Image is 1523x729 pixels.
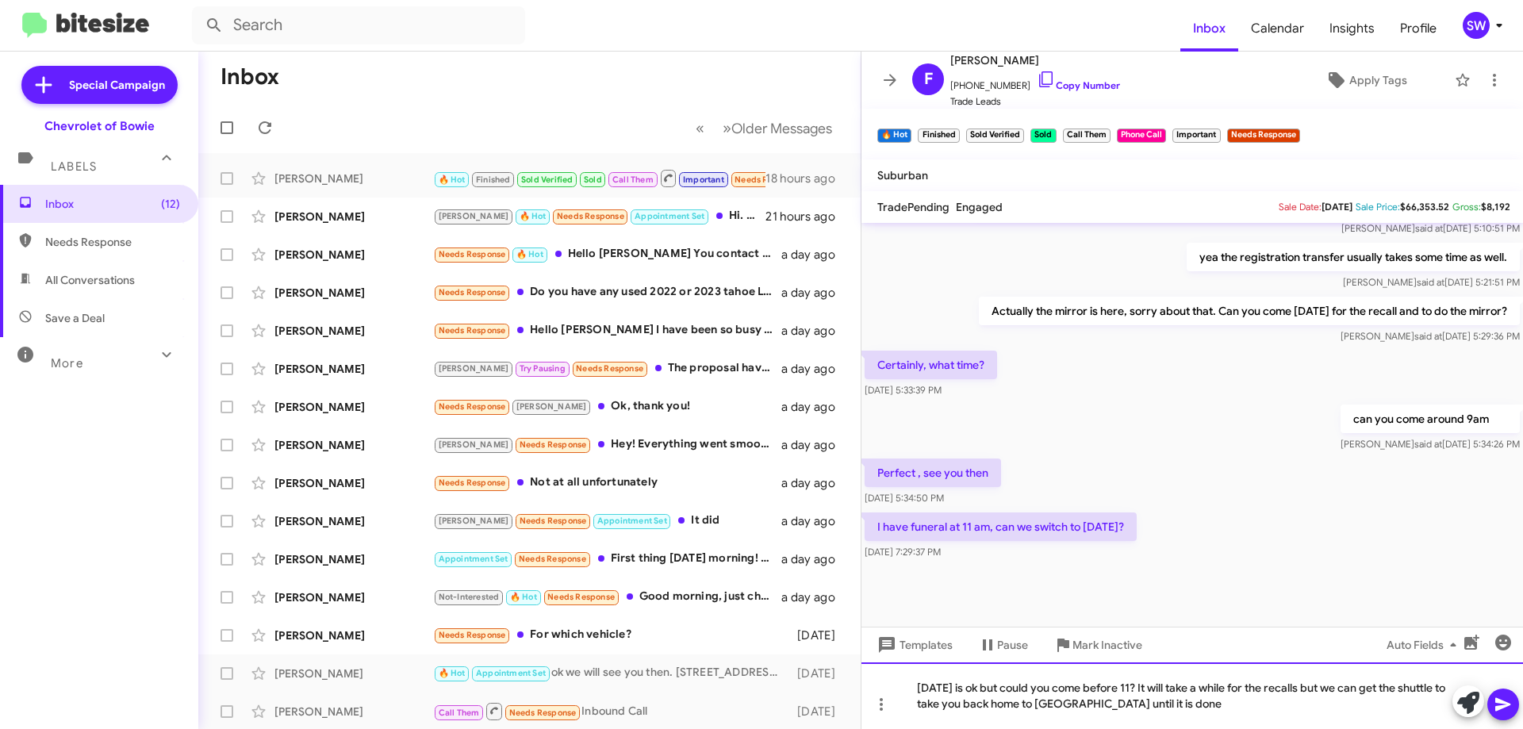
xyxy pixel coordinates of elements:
span: said at [1414,438,1442,450]
span: Inbox [45,196,180,212]
div: [PERSON_NAME] [274,247,433,263]
span: Appointment Set [439,554,508,564]
a: Insights [1317,6,1387,52]
p: can you come around 9am [1341,405,1520,433]
div: It did [433,512,781,530]
span: Labels [51,159,97,174]
div: Hey! Everything went smooth besides the trade in offer for my current truck. Not happy with that ... [433,435,781,454]
span: said at [1417,276,1444,288]
div: [PERSON_NAME] [274,285,433,301]
div: 18 hours ago [765,171,848,186]
div: [DATE] [789,627,848,643]
span: All Conversations [45,272,135,288]
div: Ok, thank you! [433,397,781,416]
span: Suburban [877,168,928,182]
span: Auto Fields [1387,631,1463,659]
span: Needs Response [509,708,577,718]
small: Sold [1030,129,1056,143]
button: Auto Fields [1374,631,1475,659]
span: [DATE] [1322,201,1352,213]
div: [PERSON_NAME] [274,513,433,529]
span: Needs Response [439,478,506,488]
small: Finished [918,129,959,143]
small: Needs Response [1227,129,1300,143]
div: a day ago [781,361,848,377]
div: [PERSON_NAME] [274,437,433,453]
div: The proposal have been summited as soon as we hear back from the end user will let you know over ... [433,359,781,378]
span: More [51,356,83,370]
span: 🔥 Hot [439,668,466,678]
div: [DATE] [789,704,848,719]
div: Inbound Call [433,701,789,721]
span: 🔥 Hot [516,249,543,259]
span: TradePending [877,200,949,214]
span: Older Messages [731,120,832,137]
div: [PERSON_NAME] [274,666,433,681]
div: [DATE] [789,666,848,681]
button: Templates [861,631,965,659]
span: 🔥 Hot [520,211,547,221]
span: Call Them [612,175,654,185]
p: Certainly, what time? [865,351,997,379]
small: 🔥 Hot [877,129,911,143]
small: Sold Verified [966,129,1024,143]
a: Inbox [1180,6,1238,52]
div: ok we will see you then. [STREET_ADDRESS] [PERSON_NAME] MD 20716 [433,664,789,682]
div: a day ago [781,475,848,491]
div: Chevrolet of Bowie [44,118,155,134]
div: a day ago [781,437,848,453]
span: Sold Verified [521,175,574,185]
div: [PERSON_NAME] [274,627,433,643]
span: Pause [997,631,1028,659]
span: $66,353.52 [1400,201,1449,213]
div: Hi. I will stop by at your desk when I get there, around 5 PM. [433,207,765,225]
a: Profile [1387,6,1449,52]
span: 🔥 Hot [439,175,466,185]
span: Needs Response [576,363,643,374]
span: Needs Response [557,211,624,221]
span: [PERSON_NAME] [439,363,509,374]
span: Needs Response [439,401,506,412]
input: Search [192,6,525,44]
span: Try Pausing [520,363,566,374]
div: Hello [PERSON_NAME] I have been so busy they I haven't had time to get a new car. What 6 cylinder... [433,321,781,340]
span: Not-Interested [439,592,500,602]
p: Perfect , see you then [865,459,1001,487]
p: I have funeral at 11 am, can we switch to [DATE]? [865,512,1137,541]
span: Needs Response [520,516,587,526]
span: $8,192 [1481,201,1510,213]
span: Needs Response [520,439,587,450]
span: Needs Response [735,175,802,185]
div: I have funeral at 11 am, can we switch to [DATE]? [433,168,765,188]
div: [PERSON_NAME] [274,399,433,415]
div: a day ago [781,285,848,301]
span: F [924,67,933,92]
span: [DATE] 5:33:39 PM [865,384,942,396]
span: » [723,118,731,138]
div: 21 hours ago [765,209,848,224]
span: [PERSON_NAME] [439,516,509,526]
span: Engaged [956,200,1003,214]
span: Appointment Set [635,211,704,221]
span: [PERSON_NAME] [DATE] 5:21:51 PM [1343,276,1520,288]
button: Previous [686,112,714,144]
span: [DATE] 5:34:50 PM [865,492,944,504]
div: a day ago [781,323,848,339]
a: Copy Number [1037,79,1120,91]
button: Pause [965,631,1041,659]
div: Not at all unfortunately [433,474,781,492]
div: For which vehicle? [433,626,789,644]
span: [PERSON_NAME] [DATE] 5:10:51 PM [1341,222,1520,234]
div: a day ago [781,513,848,529]
span: [PERSON_NAME] [439,439,509,450]
span: Needs Response [439,325,506,336]
div: SW [1463,12,1490,39]
span: [DATE] 7:29:37 PM [865,546,941,558]
span: [PERSON_NAME] [439,211,509,221]
a: Calendar [1238,6,1317,52]
div: [PERSON_NAME] [274,589,433,605]
span: Call Them [439,708,480,718]
span: Sold [584,175,602,185]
